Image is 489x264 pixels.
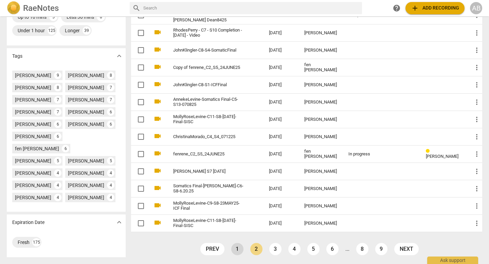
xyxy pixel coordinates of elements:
[107,84,114,91] div: 7
[304,134,338,139] div: [PERSON_NAME]
[143,3,359,14] input: Search
[394,243,419,255] a: next
[304,117,338,122] div: [PERSON_NAME]
[393,4,401,12] span: help
[68,194,104,201] div: [PERSON_NAME]
[68,157,104,164] div: [PERSON_NAME]
[264,128,299,146] td: [DATE]
[250,243,262,255] a: Page 2 is your current page
[107,194,114,201] div: 4
[115,218,123,226] span: expand_more
[264,146,299,163] td: [DATE]
[68,96,104,103] div: [PERSON_NAME]
[304,100,338,105] div: [PERSON_NAME]
[304,221,338,226] div: [PERSON_NAME]
[107,182,114,189] div: 4
[264,180,299,197] td: [DATE]
[411,4,459,12] span: Add recording
[153,97,162,106] span: videocam
[173,28,244,38] a: RhodesPerry - C7 - S10 Completion - [DATE] - Video
[68,121,104,128] div: [PERSON_NAME]
[473,150,481,158] span: more_vert
[304,149,338,159] div: fen [PERSON_NAME]
[470,2,482,14] button: AB
[62,145,69,152] div: 6
[173,65,244,70] a: Copy of fenrene_C2_S5_24JUNE25
[173,169,244,174] a: [PERSON_NAME] S7 [DATE]
[68,109,104,115] div: [PERSON_NAME]
[375,243,387,255] a: Page 9
[153,184,162,192] span: videocam
[15,72,51,79] div: [PERSON_NAME]
[153,45,162,54] span: videocam
[68,72,104,79] div: [PERSON_NAME]
[473,63,481,72] span: more_vert
[107,157,114,165] div: 5
[67,14,94,20] div: Less 30 mins
[48,26,56,35] div: 125
[473,133,481,141] span: more_vert
[391,2,403,14] a: Help
[54,157,61,165] div: 5
[18,239,30,246] div: Fresh
[83,26,91,35] div: 39
[200,243,224,255] a: prev
[153,219,162,227] span: videocam
[153,132,162,140] span: videocam
[54,96,61,103] div: 7
[153,167,162,175] span: videocam
[65,27,80,34] div: Longer
[473,202,481,210] span: more_vert
[473,219,481,227] span: more_vert
[54,108,61,116] div: 7
[7,1,20,15] img: Logo
[18,27,45,34] div: Under 1 hour
[264,111,299,128] td: [DATE]
[304,204,338,209] div: [PERSON_NAME]
[15,109,51,115] div: [PERSON_NAME]
[173,114,244,125] a: MollyRoseLevine-C11-S8-[DATE]-Final-SISC
[153,80,162,88] span: videocam
[173,134,244,139] a: ChristinaMorado_C4_S4_071225
[23,3,59,13] h2: RaeNotes
[473,115,481,124] span: more_vert
[15,121,51,128] div: [PERSON_NAME]
[15,96,51,103] div: [PERSON_NAME]
[348,152,379,157] div: In progress
[12,53,22,60] p: Tags
[473,185,481,193] span: more_vert
[32,238,40,246] div: 175
[173,152,244,157] a: fenrene_C2_S5_24JUNE25
[153,63,162,71] span: videocam
[68,170,104,176] div: [PERSON_NAME]
[473,81,481,89] span: more_vert
[264,163,299,180] td: [DATE]
[68,84,104,91] div: [PERSON_NAME]
[473,46,481,54] span: more_vert
[12,219,44,226] p: Expiration Date
[54,133,61,140] div: 6
[54,194,61,201] div: 4
[68,182,104,189] div: [PERSON_NAME]
[288,243,301,255] a: Page 4
[173,48,244,53] a: JohnKlingler-C8-S4-SomaticFinal
[49,13,57,21] div: 5
[107,108,114,116] div: 6
[54,169,61,177] div: 4
[304,48,338,53] div: [PERSON_NAME]
[97,13,105,21] div: 8
[473,29,481,37] span: more_vert
[304,82,338,88] div: [PERSON_NAME]
[114,217,124,227] button: Show more
[153,28,162,36] span: videocam
[18,14,47,20] div: Up to 10 mins
[54,120,61,128] div: 6
[15,157,51,164] div: [PERSON_NAME]
[54,72,61,79] div: 9
[411,4,419,12] span: add
[107,120,114,128] div: 6
[264,76,299,94] td: [DATE]
[15,133,51,140] div: [PERSON_NAME]
[153,149,162,157] span: videocam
